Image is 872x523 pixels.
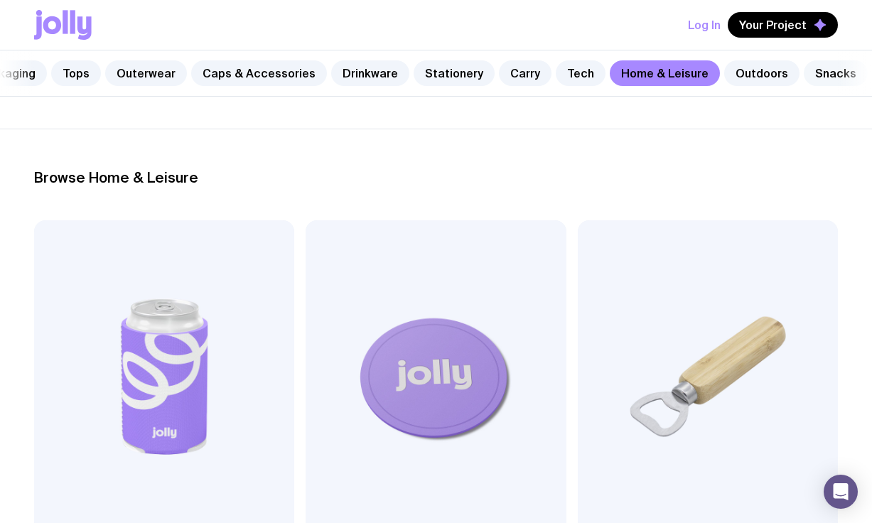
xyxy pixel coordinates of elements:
a: Stationery [414,60,495,86]
button: Log In [688,12,721,38]
a: Tops [51,60,101,86]
h2: Browse Home & Leisure [34,169,838,186]
a: Caps & Accessories [191,60,327,86]
span: Your Project [739,18,807,32]
a: Snacks [804,60,868,86]
a: Carry [499,60,551,86]
a: Outdoors [724,60,800,86]
a: Outerwear [105,60,187,86]
div: Open Intercom Messenger [824,475,858,509]
button: Your Project [728,12,838,38]
a: Home & Leisure [610,60,720,86]
a: Tech [556,60,605,86]
a: Drinkware [331,60,409,86]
